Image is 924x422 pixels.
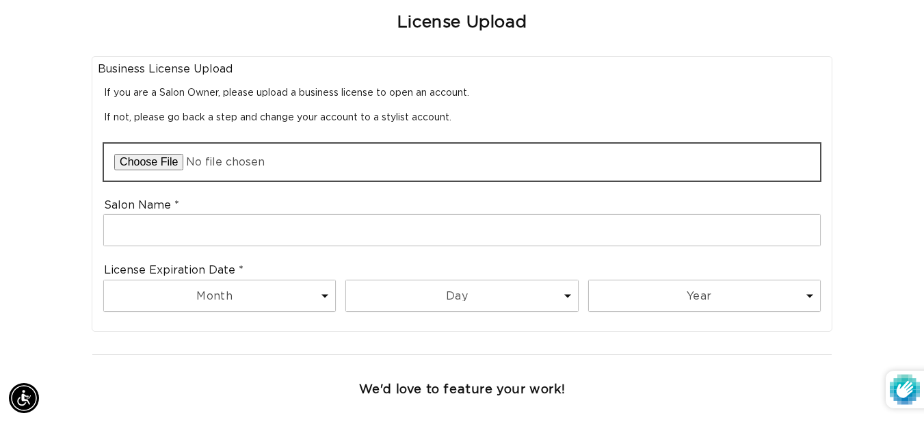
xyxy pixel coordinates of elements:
[397,12,527,34] h2: License Upload
[9,383,39,413] div: Accessibility Menu
[104,87,820,124] p: If you are a Salon Owner, please upload a business license to open an account. If not, please go ...
[104,198,179,213] label: Salon Name
[359,382,566,398] h3: We'd love to feature your work!
[98,62,826,77] legend: Business License Upload
[104,263,243,278] label: License Expiration Date
[742,274,924,422] iframe: Chat Widget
